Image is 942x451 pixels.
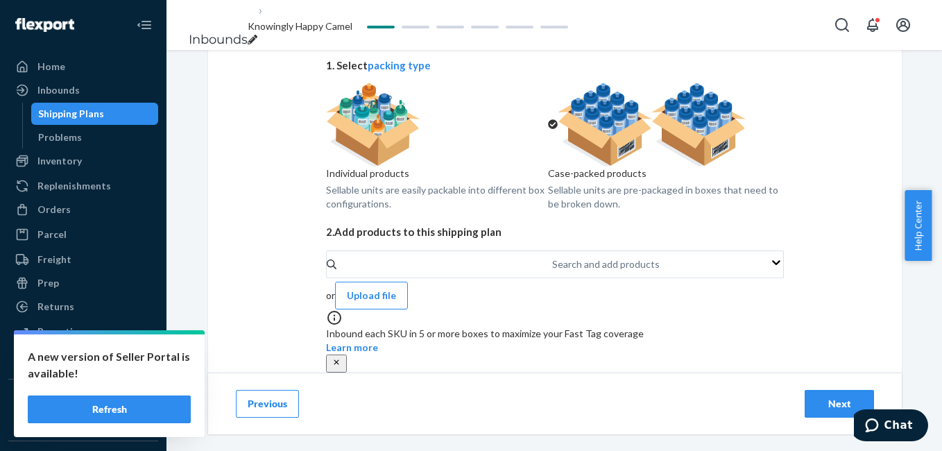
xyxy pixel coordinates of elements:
[37,228,67,241] div: Parcel
[8,391,158,413] button: Integrations
[8,223,158,246] a: Parcel
[28,348,191,382] p: A new version of Seller Portal is available!
[326,309,784,373] div: Inbound each SKU in 5 or more boxes to maximize your Fast Tag coverage
[37,325,84,339] div: Reporting
[326,180,548,211] div: Sellable units are easily packable into different box configurations.
[8,296,158,318] a: Returns
[236,390,299,418] button: Previous
[8,79,158,101] a: Inbounds
[326,83,420,167] img: individual-pack.facf35554cb0f1810c75b2bd6df2d64e.png
[189,32,248,47] a: Inbounds
[37,154,82,168] div: Inventory
[8,150,158,172] a: Inventory
[37,179,111,193] div: Replenishments
[828,11,856,39] button: Open Search Box
[889,11,917,39] button: Open account menu
[15,18,74,32] img: Flexport logo
[859,11,887,39] button: Open notifications
[37,60,65,74] div: Home
[805,390,874,418] button: Next
[854,409,928,444] iframe: Opens a widget where you can chat to one of our agents
[38,107,104,121] div: Shipping Plans
[548,180,784,211] div: Sellable units are pre-packaged in boxes that need to be broken down.
[8,248,158,271] a: Freight
[28,395,191,423] button: Refresh
[31,126,159,148] a: Problems
[326,225,784,239] span: 2. Add products to this shipping plan
[130,11,158,39] button: Close Navigation
[37,83,80,97] div: Inbounds
[816,397,862,411] div: Next
[8,346,158,368] a: Billing
[326,341,378,355] button: Learn more
[326,355,347,373] button: close
[37,300,74,314] div: Returns
[368,58,431,73] button: packing type
[558,83,746,167] img: case-pack.59cecea509d18c883b923b81aeac6d0b.png
[38,130,82,144] div: Problems
[248,20,352,32] span: Knowingly Happy Camel
[326,167,548,180] div: Individual products
[326,58,784,73] span: 1. Select
[8,418,158,435] a: Add Integration
[326,289,335,301] span: or
[548,167,784,180] div: Case-packed products
[37,203,71,216] div: Orders
[8,56,158,78] a: Home
[8,272,158,294] a: Prep
[8,198,158,221] a: Orders
[37,276,59,290] div: Prep
[905,190,932,261] button: Help Center
[335,282,408,309] button: Upload file
[31,103,159,125] a: Shipping Plans
[552,257,660,271] div: Search and add products
[8,321,158,343] a: Reporting
[8,175,158,197] a: Replenishments
[37,253,71,266] div: Freight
